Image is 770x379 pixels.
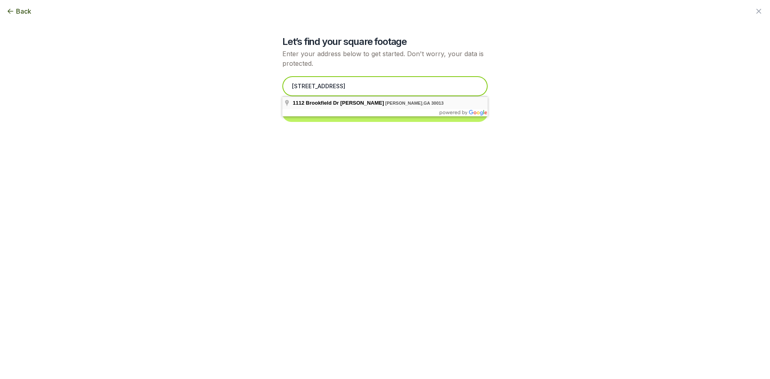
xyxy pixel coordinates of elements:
span: 30013 [432,101,444,105]
span: 1112 [293,100,304,106]
span: [PERSON_NAME] [385,101,422,105]
button: Back [6,6,31,16]
span: GA [423,101,430,105]
span: , [385,101,444,105]
h2: Let’s find your square footage [282,35,488,48]
span: Back [16,6,31,16]
p: Enter your address below to get started. Don't worry, your data is protected. [282,49,488,68]
span: Brookfield Dr [PERSON_NAME] [306,100,384,106]
input: Enter your address [282,76,488,96]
